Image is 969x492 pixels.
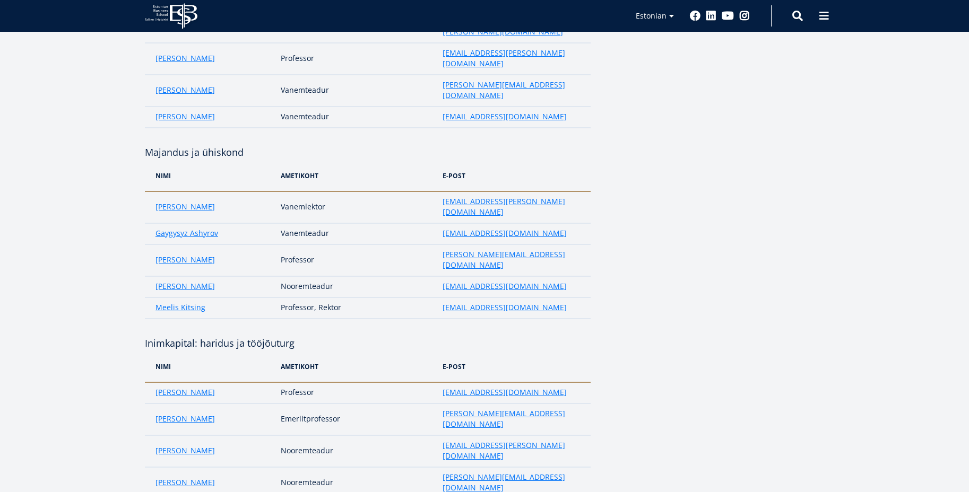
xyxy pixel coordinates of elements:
[155,254,215,265] a: [PERSON_NAME]
[155,201,215,212] a: [PERSON_NAME]
[443,440,580,461] a: [EMAIL_ADDRESS][PERSON_NAME][DOMAIN_NAME]
[275,107,437,128] td: Vanemteadur
[275,403,437,435] td: Emeriitprofessor
[275,276,437,297] td: Nooremteadur
[275,435,437,467] td: Nooremteadur
[275,382,437,403] td: Professor
[443,281,567,292] a: [EMAIL_ADDRESS][DOMAIN_NAME]
[145,144,591,160] h4: Majandus ja ühiskond
[443,228,567,239] a: [EMAIL_ADDRESS][DOMAIN_NAME]
[145,160,275,191] th: NIMi
[145,335,591,351] h4: Inimkapital: haridus ja tööjõuturg
[155,477,215,488] a: [PERSON_NAME]
[275,244,437,276] td: Professor
[275,351,437,382] th: Ametikoht
[155,302,205,313] a: Meelis Kitsing
[155,53,215,64] a: [PERSON_NAME]
[275,43,437,75] td: Professor
[443,249,580,270] a: [PERSON_NAME][EMAIL_ADDRESS][DOMAIN_NAME]
[443,408,580,429] a: [PERSON_NAME][EMAIL_ADDRESS][DOMAIN_NAME]
[437,351,591,382] th: e-post
[145,351,275,382] th: NIMi
[706,11,716,21] a: Linkedin
[155,445,215,456] a: [PERSON_NAME]
[437,160,591,191] th: e-post
[443,48,580,69] a: [EMAIL_ADDRESS][PERSON_NAME][DOMAIN_NAME]
[443,387,567,398] a: [EMAIL_ADDRESS][DOMAIN_NAME]
[275,75,437,107] td: Vanemteadur
[739,11,750,21] a: Instagram
[443,80,580,101] a: [PERSON_NAME][EMAIL_ADDRESS][DOMAIN_NAME]
[155,228,218,239] a: Gaygysyz Ashyrov
[275,297,437,319] td: Professor, Rektor
[722,11,734,21] a: Youtube
[275,223,437,244] td: Vanemteadur
[155,387,215,398] a: [PERSON_NAME]
[275,160,437,191] th: Ametikoht
[443,196,580,217] a: [EMAIL_ADDRESS][PERSON_NAME][DOMAIN_NAME]
[443,302,567,313] a: [EMAIL_ADDRESS][DOMAIN_NAME]
[155,414,215,424] a: [PERSON_NAME]
[155,85,215,95] a: [PERSON_NAME]
[275,191,437,223] td: Vanemlektor
[690,11,700,21] a: Facebook
[155,281,215,292] a: [PERSON_NAME]
[155,111,215,122] a: [PERSON_NAME]
[443,111,567,122] a: [EMAIL_ADDRESS][DOMAIN_NAME]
